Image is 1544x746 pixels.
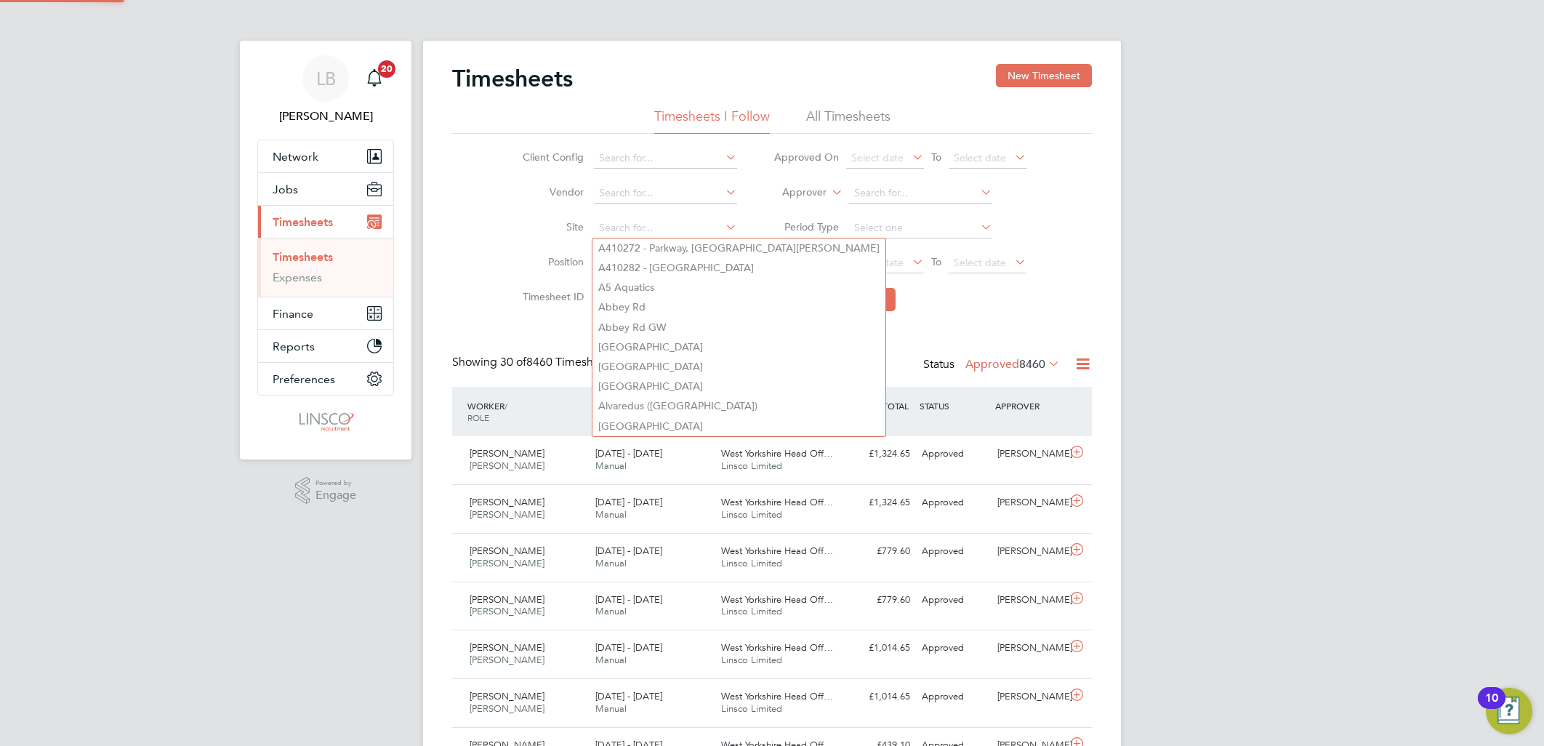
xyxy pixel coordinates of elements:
[806,108,890,134] li: All Timesheets
[518,220,584,233] label: Site
[470,447,544,460] span: [PERSON_NAME]
[595,641,662,654] span: [DATE] - [DATE]
[849,218,992,238] input: Select one
[1486,688,1532,734] button: Open Resource Center, 10 new notifications
[654,108,770,134] li: Timesheets I Follow
[315,477,356,489] span: Powered by
[594,148,737,169] input: Search for...
[452,64,573,93] h2: Timesheets
[916,540,992,563] div: Approved
[721,605,782,617] span: Linsco Limited
[595,690,662,702] span: [DATE] - [DATE]
[470,545,544,557] span: [PERSON_NAME]
[595,605,627,617] span: Manual
[240,41,411,460] nav: Main navigation
[470,654,544,666] span: [PERSON_NAME]
[518,185,584,198] label: Vendor
[916,588,992,612] div: Approved
[470,496,544,508] span: [PERSON_NAME]
[518,151,584,164] label: Client Config
[595,557,627,569] span: Manual
[470,593,544,606] span: [PERSON_NAME]
[592,337,885,357] li: [GEOGRAPHIC_DATA]
[592,417,885,436] li: [GEOGRAPHIC_DATA]
[840,540,916,563] div: £779.60
[761,185,827,200] label: Approver
[295,477,357,505] a: Powered byEngage
[840,588,916,612] div: £779.60
[916,636,992,660] div: Approved
[721,447,833,460] span: West Yorkshire Head Off…
[257,108,394,125] span: Lauren Butler
[592,238,885,258] li: A410272 - Parkway, [GEOGRAPHIC_DATA][PERSON_NAME]
[467,412,489,423] span: ROLE
[594,183,737,204] input: Search for...
[992,393,1067,419] div: APPROVER
[500,355,526,369] span: 30 of
[315,489,356,502] span: Engage
[258,238,393,297] div: Timesheets
[518,255,584,268] label: Position
[882,400,909,412] span: TOTAL
[592,357,885,377] li: [GEOGRAPHIC_DATA]
[258,363,393,395] button: Preferences
[258,297,393,329] button: Finance
[992,442,1067,466] div: [PERSON_NAME]
[273,150,318,164] span: Network
[965,357,1060,372] label: Approved
[851,151,904,164] span: Select date
[504,400,507,412] span: /
[992,588,1067,612] div: [PERSON_NAME]
[592,258,885,278] li: A410282 - [GEOGRAPHIC_DATA]
[721,545,833,557] span: West Yorkshire Head Off…
[721,702,782,715] span: Linsco Limited
[273,340,315,353] span: Reports
[595,447,662,460] span: [DATE] - [DATE]
[592,377,885,396] li: [GEOGRAPHIC_DATA]
[954,151,1006,164] span: Select date
[916,685,992,709] div: Approved
[721,593,833,606] span: West Yorkshire Head Off…
[721,690,833,702] span: West Yorkshire Head Off…
[590,393,715,430] div: PERIOD
[595,654,627,666] span: Manual
[500,355,615,369] span: 8460 Timesheets
[992,685,1067,709] div: [PERSON_NAME]
[721,641,833,654] span: West Yorkshire Head Off…
[721,654,782,666] span: Linsco Limited
[721,460,782,472] span: Linsco Limited
[721,496,833,508] span: West Yorkshire Head Off…
[916,442,992,466] div: Approved
[258,330,393,362] button: Reports
[258,140,393,172] button: Network
[595,702,627,715] span: Manual
[595,496,662,508] span: [DATE] - [DATE]
[452,355,618,370] div: Showing
[595,593,662,606] span: [DATE] - [DATE]
[470,641,544,654] span: [PERSON_NAME]
[470,702,544,715] span: [PERSON_NAME]
[470,557,544,569] span: [PERSON_NAME]
[257,410,394,433] a: Go to home page
[923,355,1063,375] div: Status
[470,508,544,521] span: [PERSON_NAME]
[518,290,584,303] label: Timesheet ID
[840,442,916,466] div: £1,324.65
[992,540,1067,563] div: [PERSON_NAME]
[927,148,946,167] span: To
[595,545,662,557] span: [DATE] - [DATE]
[851,256,904,269] span: Select date
[1019,357,1045,372] span: 8460
[592,318,885,337] li: Abbey Rd GW
[840,636,916,660] div: £1,014.65
[927,252,946,271] span: To
[840,685,916,709] div: £1,014.65
[273,183,298,196] span: Jobs
[721,508,782,521] span: Linsco Limited
[992,636,1067,660] div: [PERSON_NAME]
[849,183,992,204] input: Search for...
[258,173,393,205] button: Jobs
[592,396,885,416] li: Alvaredus ([GEOGRAPHIC_DATA])
[378,60,395,78] span: 20
[595,460,627,472] span: Manual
